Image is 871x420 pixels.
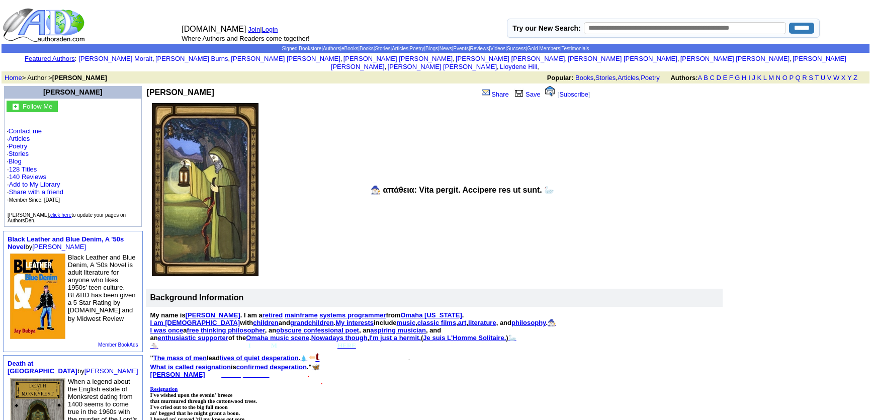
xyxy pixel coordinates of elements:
[410,46,424,51] a: Poetry
[98,342,138,348] a: Member BookAds
[150,363,231,371] a: What is called resignation
[513,89,525,97] img: library.gif
[243,371,270,378] a: le sentier
[150,354,320,362] span: " lead .
[321,378,323,386] span: .
[618,74,639,81] a: Articles
[282,46,589,51] span: | | | | | | | | | | | | | |
[236,363,307,371] a: confirmed desperation
[271,342,277,349] span: M
[841,74,846,81] a: X
[150,319,556,326] span: with and . include , , , , and .
[150,326,442,334] span: a , an , an , and
[84,367,138,375] a: [PERSON_NAME]
[307,371,309,378] b: .
[277,342,337,349] b: ESSAGES EVERYW
[323,46,340,51] a: Authors
[588,91,590,98] font: ]
[827,74,832,81] a: V
[276,326,359,334] a: obscure confessional poet
[68,254,135,322] font: Black Leather and Blue Denim, A '50s Novel is adult literature for anyone who likes 1950s' teen c...
[312,363,320,371] a: 🦋
[9,197,60,203] font: Member Since: [DATE]
[155,55,228,62] a: [PERSON_NAME] Burns
[3,8,87,43] img: logo_ad.gif
[182,25,246,33] font: [DOMAIN_NAME]
[408,354,410,362] span: .
[248,26,260,33] a: Join
[853,74,857,81] a: Z
[78,55,846,70] font: , , , , , , , , , ,
[262,26,278,33] a: Login
[9,181,60,188] a: Add to My Library
[680,55,790,62] a: [PERSON_NAME] [PERSON_NAME]
[52,74,107,81] b: [PERSON_NAME]
[230,56,231,62] font: i
[150,342,158,349] a: 🐁
[512,91,541,98] a: Save
[9,188,63,196] a: Share with a friend
[821,74,825,81] a: U
[9,142,28,150] a: Poetry
[370,326,426,334] a: aspiring musician
[710,74,714,81] a: C
[545,86,555,97] img: alert.gif
[512,24,580,32] label: Try our New Search:
[9,135,30,142] a: Articles
[150,404,228,410] b: I've cried out to the big full moon
[150,371,205,378] a: [PERSON_NAME]
[150,293,244,302] b: Background Information
[309,353,315,362] span: ⬅
[453,46,469,51] a: Events
[9,165,37,173] a: 128 Titles
[757,74,762,81] a: K
[337,342,356,349] a: HERE
[847,74,851,81] a: Y
[782,74,788,81] a: O
[341,46,358,51] a: eBooks
[25,55,75,62] a: Featured Authors
[187,326,265,334] a: free thinking philosopher
[7,127,139,204] font: · · · · ·
[9,150,29,157] a: Stories
[10,254,65,339] img: 4056.jpg
[150,392,233,398] b: I've wished upon the evenin' breeze
[8,360,77,375] a: Death at [GEOGRAPHIC_DATA]
[763,74,767,81] a: L
[748,74,750,81] a: I
[698,74,702,81] a: A
[315,350,319,363] a: t
[508,334,516,342] a: 🦢
[331,55,846,70] a: [PERSON_NAME] [PERSON_NAME]
[221,371,241,378] a: Suivez
[253,319,279,326] a: children
[5,74,22,81] a: Home
[802,74,807,81] a: R
[789,74,793,81] a: P
[150,319,240,326] a: I am [DEMOGRAPHIC_DATA]
[319,354,408,362] span: his is what I've written about
[400,311,462,319] a: Omaha [US_STATE]
[260,26,281,33] font: |
[716,74,721,81] a: D
[248,342,251,349] span: I
[8,360,138,375] font: by
[8,212,126,223] font: [PERSON_NAME], to update your pages on AuthorsDen.
[386,64,387,70] font: i
[507,46,526,51] a: Success
[8,235,124,250] a: Black Leather and Blue Denim, A '50s Novel
[641,74,660,81] a: Poetry
[567,56,568,62] font: i
[729,74,733,81] a: F
[23,102,52,110] a: Follow Me
[499,64,500,70] font: i
[147,88,214,97] b: [PERSON_NAME]
[263,311,283,319] a: retired
[568,55,677,62] a: [PERSON_NAME] [PERSON_NAME]
[388,63,497,70] a: [PERSON_NAME] [PERSON_NAME]
[417,319,456,326] a: classic films
[186,311,240,319] a: [PERSON_NAME]
[392,46,408,51] a: Articles
[150,311,464,319] span: My name is . I am a from .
